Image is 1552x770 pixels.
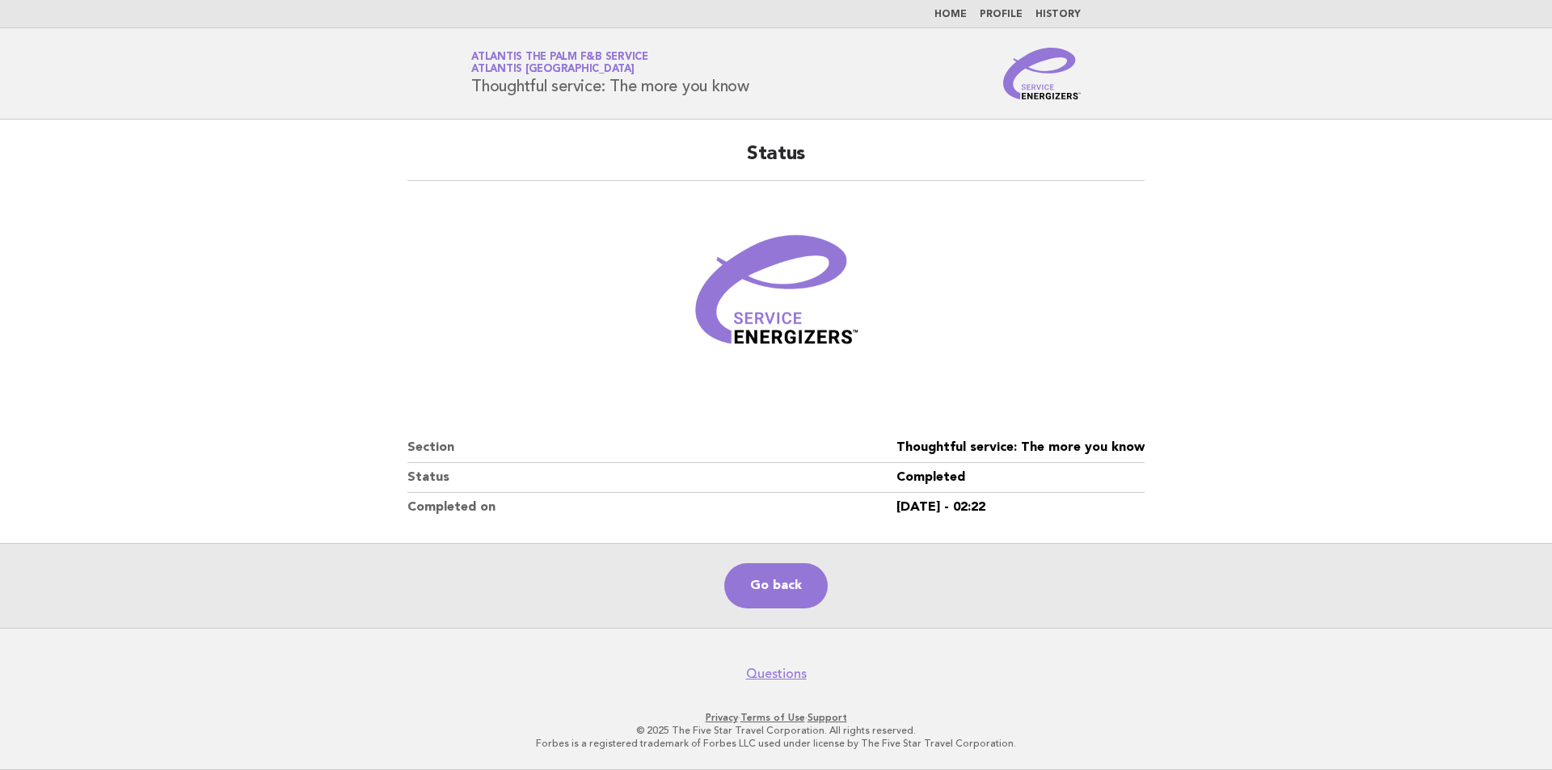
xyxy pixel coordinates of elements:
[407,141,1145,181] h2: Status
[934,10,967,19] a: Home
[896,463,1145,493] dd: Completed
[746,666,807,682] a: Questions
[471,52,648,74] a: Atlantis the Palm F&B ServiceAtlantis [GEOGRAPHIC_DATA]
[1003,48,1081,99] img: Service Energizers
[706,712,738,723] a: Privacy
[896,433,1145,463] dd: Thoughtful service: The more you know
[471,53,749,95] h1: Thoughtful service: The more you know
[740,712,805,723] a: Terms of Use
[407,493,896,522] dt: Completed on
[407,463,896,493] dt: Status
[980,10,1023,19] a: Profile
[281,711,1271,724] p: · ·
[679,200,873,394] img: Verified
[281,737,1271,750] p: Forbes is a registered trademark of Forbes LLC used under license by The Five Star Travel Corpora...
[808,712,847,723] a: Support
[407,433,896,463] dt: Section
[1035,10,1081,19] a: History
[281,724,1271,737] p: © 2025 The Five Star Travel Corporation. All rights reserved.
[471,65,635,75] span: Atlantis [GEOGRAPHIC_DATA]
[896,493,1145,522] dd: [DATE] - 02:22
[724,563,828,608] a: Go back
